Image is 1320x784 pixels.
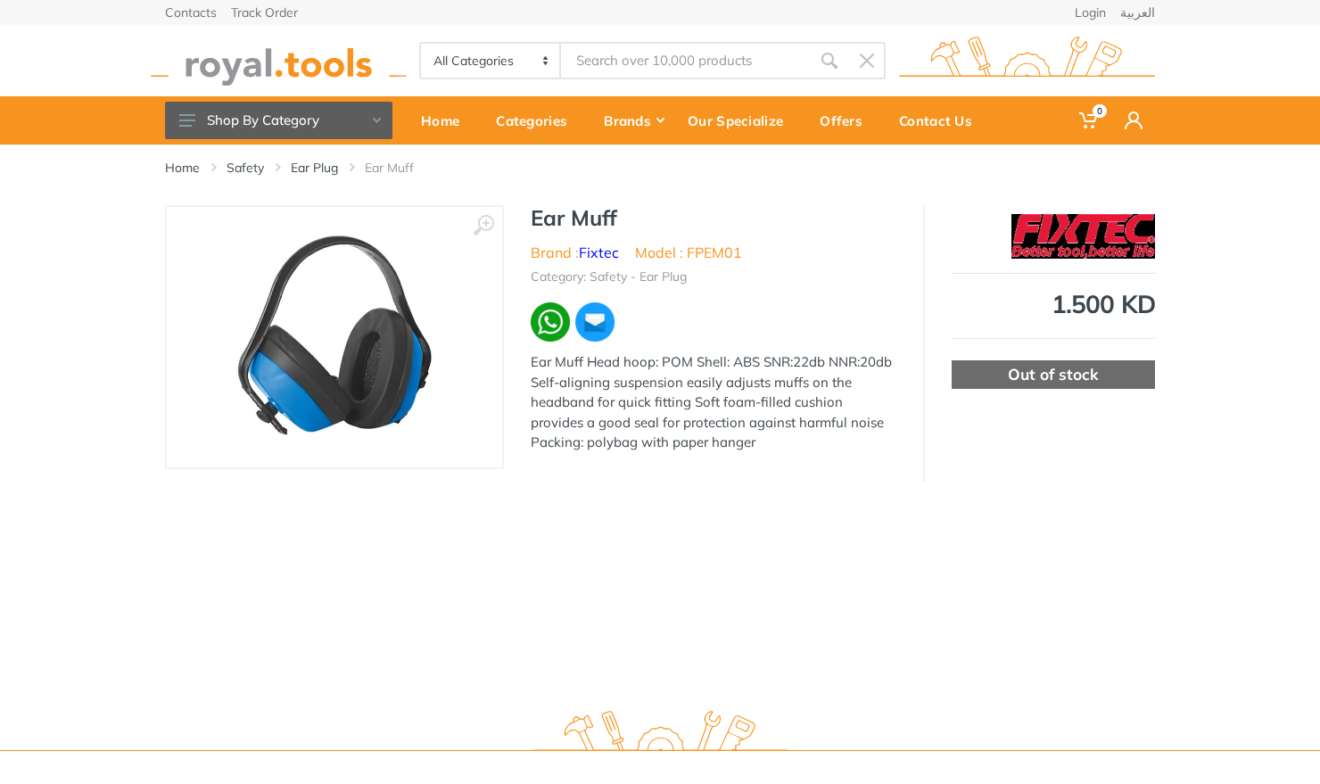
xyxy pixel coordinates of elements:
[483,102,591,139] div: Categories
[408,102,483,139] div: Home
[531,373,896,453] div: Self-aligning suspension easily adjusts muffs on the headband for quick fitting Soft foam-filled ...
[591,102,675,139] div: Brands
[531,352,896,373] div: Ear Muff Head hoop: POM Shell: ABS SNR:22db NNR:20db
[1093,104,1107,118] span: 0
[952,292,1155,317] div: 1.500 KD
[165,102,392,139] button: Shop By Category
[807,102,887,139] div: Offers
[1075,6,1106,19] a: Login
[1011,214,1155,259] img: Fixtec
[675,102,807,139] div: Our Specialize
[227,159,264,177] a: Safety
[573,301,616,343] img: ma.webp
[165,6,217,19] a: Contacts
[365,159,441,177] li: Ear Muff
[1067,96,1112,144] a: 0
[579,243,619,261] a: Fixtec
[532,711,788,760] img: royal.tools Logo
[561,42,811,79] input: Site search
[291,159,338,177] a: Ear Plug
[531,302,570,342] img: wa.webp
[531,242,619,263] li: Brand :
[887,96,996,144] a: Contact Us
[151,37,407,86] img: royal.tools Logo
[165,159,1155,177] nav: breadcrumb
[421,44,561,78] select: Category
[807,96,887,144] a: Offers
[899,37,1155,86] img: royal.tools Logo
[635,242,742,263] li: Model : FPEM01
[483,96,591,144] a: Categories
[531,205,896,231] h1: Ear Muff
[222,225,447,450] img: Royal Tools - Ear Muff
[231,6,298,19] a: Track Order
[531,268,687,286] li: Category: Safety - Ear Plug
[1120,6,1155,19] a: العربية
[408,96,483,144] a: Home
[887,102,996,139] div: Contact Us
[675,96,807,144] a: Our Specialize
[165,159,200,177] a: Home
[952,360,1155,389] div: Out of stock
